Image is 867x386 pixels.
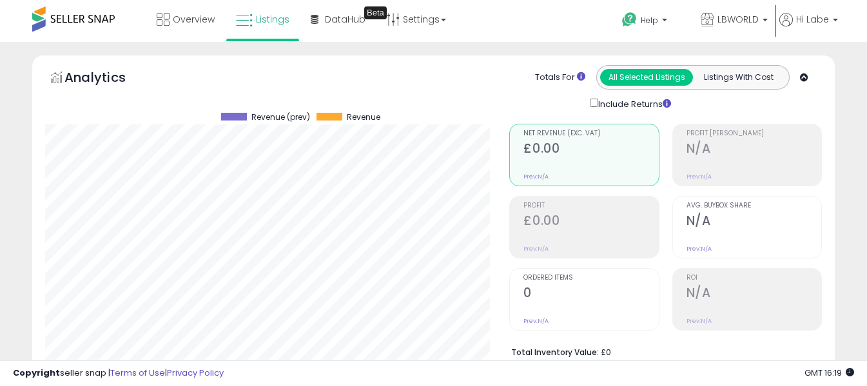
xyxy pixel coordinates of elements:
h2: 0 [523,285,658,303]
small: Prev: N/A [687,173,712,180]
a: Hi Labe [779,13,838,42]
a: Privacy Policy [167,367,224,379]
span: Overview [173,13,215,26]
h2: £0.00 [523,141,658,159]
small: Prev: N/A [687,245,712,253]
button: All Selected Listings [600,69,693,86]
button: Listings With Cost [692,69,785,86]
span: LBWORLD [717,13,759,26]
h2: N/A [687,213,821,231]
strong: Copyright [13,367,60,379]
a: Help [612,2,689,42]
span: Net Revenue (Exc. VAT) [523,130,658,137]
div: Include Returns [580,96,687,111]
small: Prev: N/A [523,173,549,180]
div: seller snap | | [13,367,224,380]
span: Hi Labe [796,13,829,26]
span: Avg. Buybox Share [687,202,821,209]
span: DataHub [325,13,365,26]
span: Help [641,15,658,26]
span: ROI [687,275,821,282]
small: Prev: N/A [523,317,549,325]
h5: Analytics [64,68,151,90]
b: Total Inventory Value: [511,347,599,358]
span: Ordered Items [523,275,658,282]
i: Get Help [621,12,638,28]
h2: N/A [687,285,821,303]
div: Totals For [535,72,585,84]
span: 2025-09-16 16:19 GMT [804,367,854,379]
span: Profit [523,202,658,209]
small: Prev: N/A [523,245,549,253]
span: Profit [PERSON_NAME] [687,130,821,137]
span: Revenue (prev) [251,113,310,122]
h2: £0.00 [523,213,658,231]
h2: N/A [687,141,821,159]
a: Terms of Use [110,367,165,379]
li: £0 [511,343,812,359]
span: Revenue [347,113,380,122]
small: Prev: N/A [687,317,712,325]
div: Tooltip anchor [364,6,387,19]
span: Listings [256,13,289,26]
